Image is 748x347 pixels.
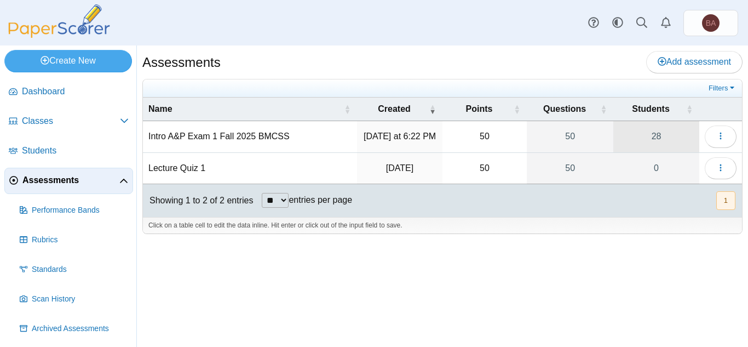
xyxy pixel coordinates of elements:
span: Name [148,104,172,113]
span: Questions [543,104,586,113]
a: Scan History [15,286,133,312]
button: 1 [716,191,735,209]
a: 28 [613,121,699,152]
span: Students : Activate to sort [686,98,693,121]
a: Archived Assessments [15,316,133,342]
span: Dashboard [22,86,129,98]
span: Students [22,145,129,157]
div: Click on a table cell to edit the data inline. Hit enter or click out of the input field to save. [143,217,742,234]
span: Points [466,104,493,113]
img: PaperScorer [4,4,114,38]
time: Aug 17, 2025 at 5:40 PM [386,163,413,173]
span: Created : Activate to remove sorting [429,98,436,121]
a: Performance Bands [15,197,133,224]
span: Created [378,104,411,113]
a: 0 [613,153,699,184]
a: 50 [527,121,613,152]
td: 50 [442,121,527,152]
td: Intro A&P Exam 1 Fall 2025 BMCSS [143,121,357,152]
time: Sep 7, 2025 at 6:22 PM [364,132,436,141]
a: PaperScorer [4,30,114,39]
span: Standards [32,264,129,275]
span: Brent Adams [706,19,716,27]
span: Performance Bands [32,205,129,216]
a: 50 [527,153,613,184]
a: Filters [706,83,739,94]
div: Showing 1 to 2 of 2 entries [143,184,253,217]
td: 50 [442,153,527,184]
a: Assessments [4,168,133,194]
span: Name : Activate to sort [344,98,350,121]
span: Classes [22,115,120,127]
a: Rubrics [15,227,133,253]
span: Points : Activate to sort [514,98,520,121]
label: entries per page [289,195,352,204]
span: Brent Adams [702,14,720,32]
span: Rubrics [32,235,129,246]
span: Assessments [22,174,119,186]
span: Questions : Activate to sort [600,98,607,121]
span: Scan History [32,294,129,305]
span: Add assessment [658,57,731,66]
nav: pagination [715,191,735,209]
a: Classes [4,109,133,135]
a: Dashboard [4,79,133,105]
a: Standards [15,257,133,283]
span: Students [632,104,669,113]
a: Create New [4,50,132,72]
a: Alerts [654,11,678,35]
td: Lecture Quiz 1 [143,153,357,184]
a: Students [4,138,133,164]
h1: Assessments [142,53,221,72]
a: Brent Adams [683,10,738,36]
a: Add assessment [646,51,743,73]
span: Archived Assessments [32,323,129,334]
